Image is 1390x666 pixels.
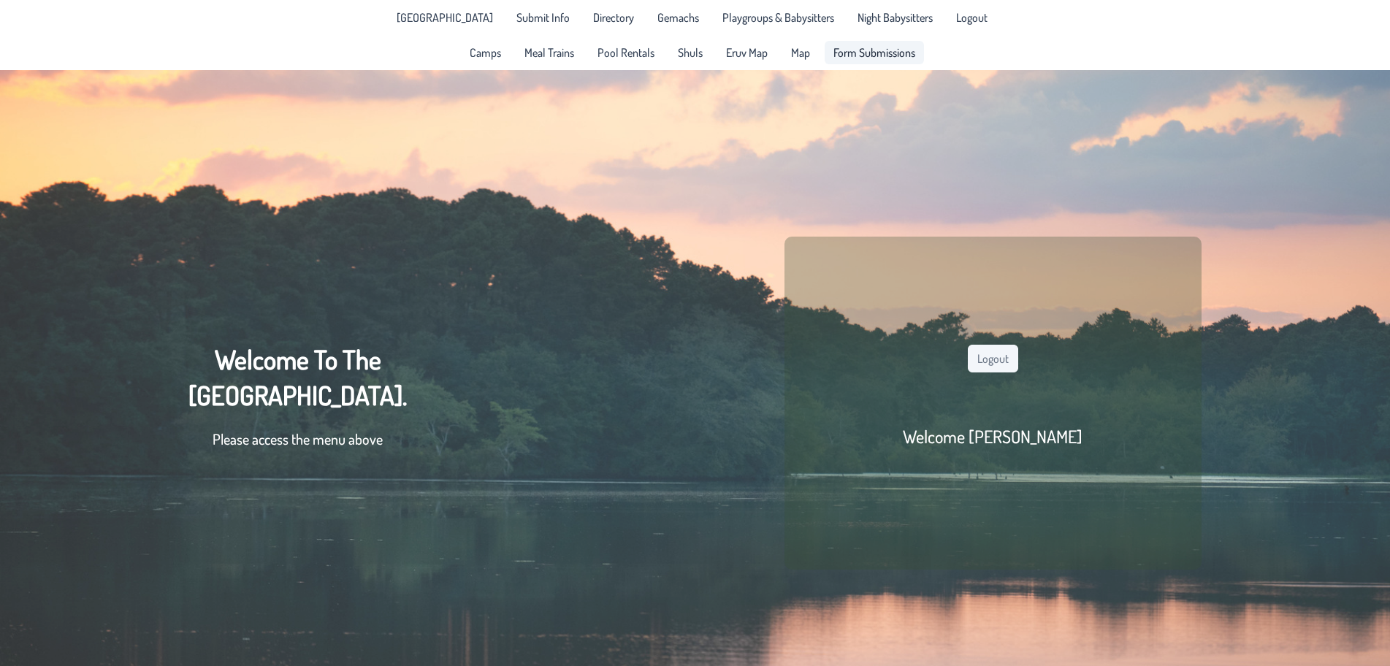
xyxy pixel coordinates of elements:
[782,41,819,64] a: Map
[791,47,810,58] span: Map
[188,342,407,464] div: Welcome To The [GEOGRAPHIC_DATA].
[649,6,708,29] a: Gemachs
[461,41,510,64] a: Camps
[508,6,578,29] a: Submit Info
[524,47,574,58] span: Meal Trains
[678,47,703,58] span: Shuls
[593,12,634,23] span: Directory
[849,6,942,29] a: Night Babysitters
[968,345,1018,372] button: Logout
[833,47,915,58] span: Form Submissions
[397,12,493,23] span: [GEOGRAPHIC_DATA]
[597,47,654,58] span: Pool Rentals
[722,12,834,23] span: Playgroups & Babysitters
[903,425,1082,448] h2: Welcome [PERSON_NAME]
[669,41,711,64] a: Shuls
[388,6,502,29] a: [GEOGRAPHIC_DATA]
[470,47,501,58] span: Camps
[726,47,768,58] span: Eruv Map
[516,12,570,23] span: Submit Info
[947,6,996,29] li: Logout
[388,6,502,29] li: Pine Lake Park
[858,12,933,23] span: Night Babysitters
[956,12,988,23] span: Logout
[516,41,583,64] a: Meal Trains
[188,428,407,450] p: Please access the menu above
[825,41,924,64] a: Form Submissions
[589,41,663,64] a: Pool Rentals
[717,41,776,64] a: Eruv Map
[584,6,643,29] a: Directory
[657,12,699,23] span: Gemachs
[714,6,843,29] a: Playgroups & Babysitters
